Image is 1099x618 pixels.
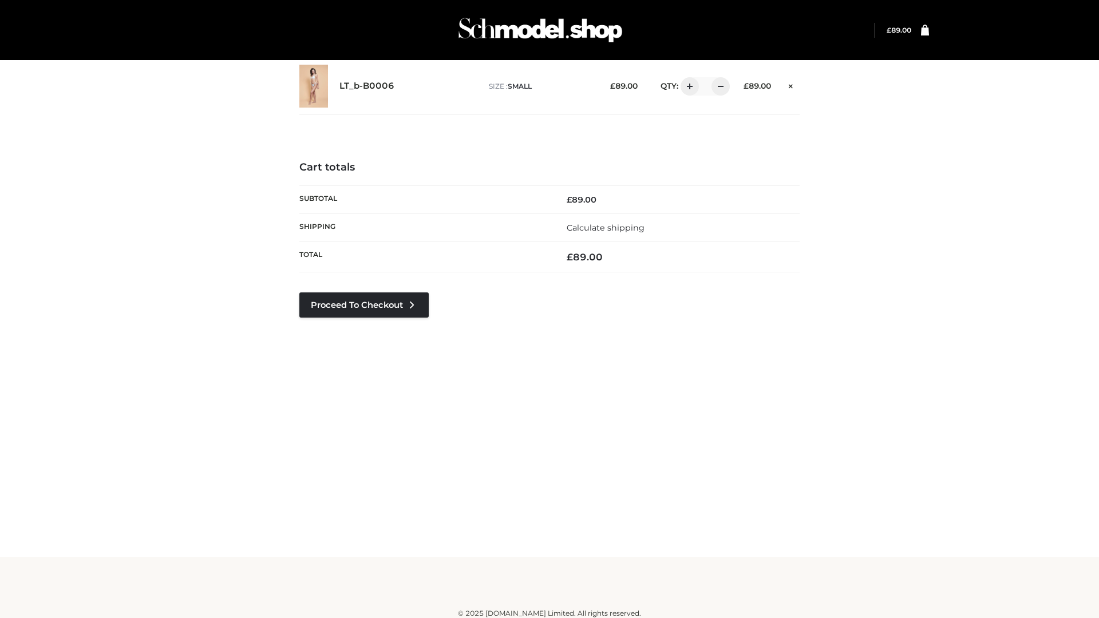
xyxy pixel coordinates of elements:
bdi: 89.00 [887,26,911,34]
span: £ [567,251,573,263]
a: Proceed to Checkout [299,292,429,318]
a: £89.00 [887,26,911,34]
div: QTY: [649,77,726,96]
p: size : [489,81,592,92]
span: £ [887,26,891,34]
th: Shipping [299,213,549,241]
span: £ [567,195,572,205]
a: LT_b-B0006 [339,81,394,92]
a: Remove this item [782,77,800,92]
span: £ [744,81,749,90]
th: Total [299,242,549,272]
bdi: 89.00 [744,81,771,90]
img: Schmodel Admin 964 [454,7,626,53]
bdi: 89.00 [567,251,603,263]
bdi: 89.00 [567,195,596,205]
span: SMALL [508,82,532,90]
img: LT_b-B0006 - SMALL [299,65,328,108]
th: Subtotal [299,185,549,213]
a: Calculate shipping [567,223,645,233]
h4: Cart totals [299,161,800,174]
bdi: 89.00 [610,81,638,90]
span: £ [610,81,615,90]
